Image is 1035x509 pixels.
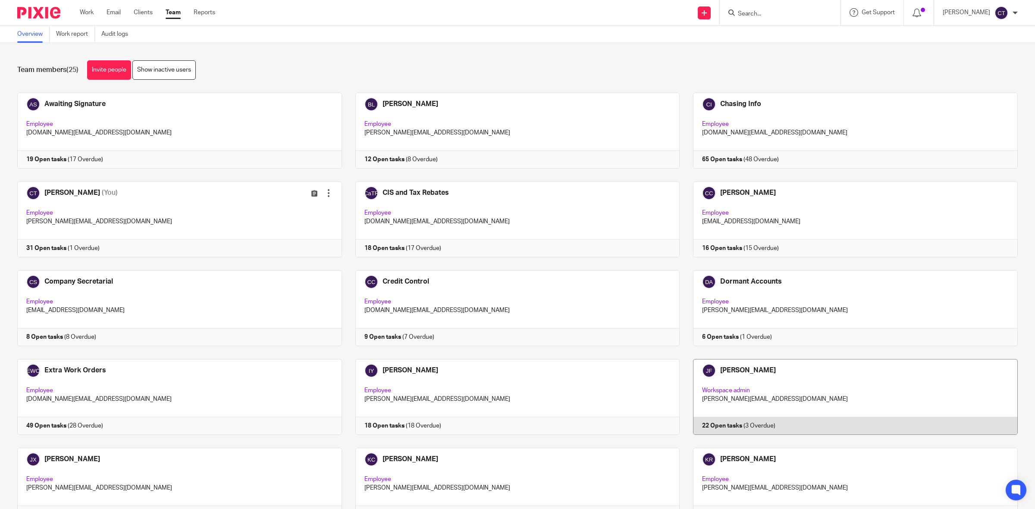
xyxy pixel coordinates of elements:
[80,8,94,17] a: Work
[134,8,153,17] a: Clients
[943,8,990,17] p: [PERSON_NAME]
[132,60,196,80] a: Show inactive users
[17,66,78,75] h1: Team members
[66,66,78,73] span: (25)
[737,10,815,18] input: Search
[87,60,131,80] a: Invite people
[166,8,181,17] a: Team
[994,6,1008,20] img: svg%3E
[194,8,215,17] a: Reports
[107,8,121,17] a: Email
[17,7,60,19] img: Pixie
[862,9,895,16] span: Get Support
[17,26,50,43] a: Overview
[56,26,95,43] a: Work report
[101,26,135,43] a: Audit logs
